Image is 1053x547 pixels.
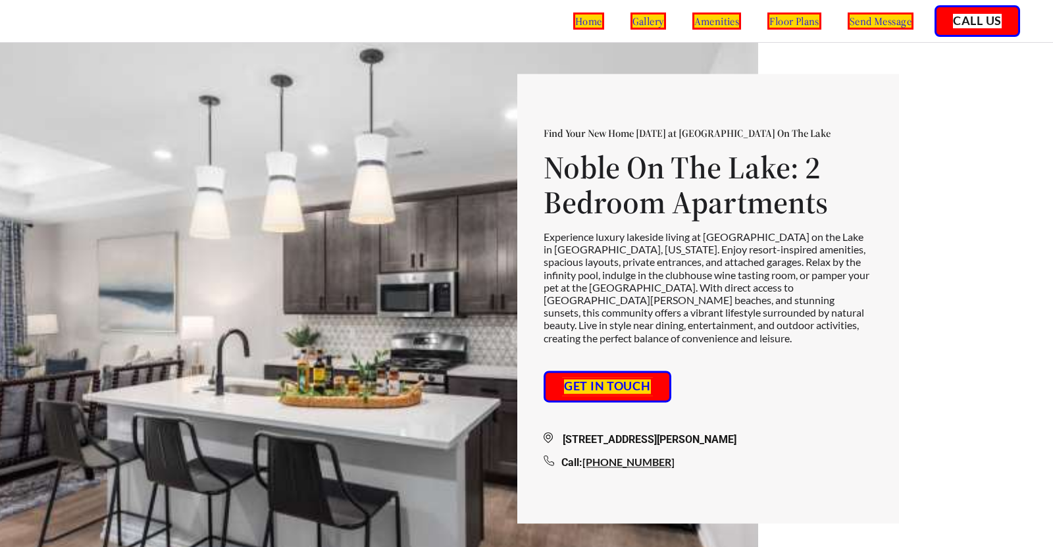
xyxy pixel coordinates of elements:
a: home [573,13,604,30]
h1: Noble On The Lake: 2 Bedroom Apartments [544,151,873,221]
a: [PHONE_NUMBER] [582,456,675,468]
button: Call Us [935,5,1020,37]
a: gallery [630,13,666,30]
a: amenities [692,13,742,30]
div: [STREET_ADDRESS][PERSON_NAME] [544,432,873,448]
p: Find Your New Home [DATE] at [GEOGRAPHIC_DATA] On The Lake [544,127,873,140]
a: Get in touch [562,378,653,396]
button: Get in touch [544,371,671,402]
p: Experience luxury lakeside living at [GEOGRAPHIC_DATA] on the Lake in [GEOGRAPHIC_DATA], [US_STAT... [544,230,873,344]
a: Call Us [953,14,1002,28]
a: send message [848,13,913,30]
span: Call: [561,456,582,469]
a: floor plans [767,13,821,30]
